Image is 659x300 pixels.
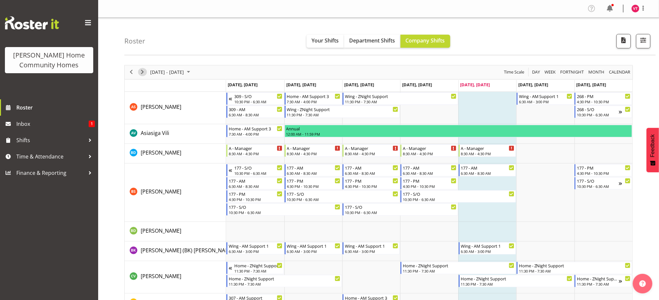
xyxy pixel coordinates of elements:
td: Billie-Rose Dunlop resource [125,222,226,242]
span: [DATE] - [DATE] [150,68,185,76]
img: vanessa-thornley8527.jpg [632,5,639,12]
button: Company Shifts [401,35,450,48]
div: 12:00 AM - 11:59 PM [286,131,631,137]
span: [PERSON_NAME] [141,149,181,156]
div: 11:30 PM - 7:30 AM [234,268,282,274]
span: 1 [89,121,95,127]
div: 7:30 AM - 4:00 PM [287,99,340,104]
div: 177 - S/O [229,204,340,210]
span: [DATE], [DATE] [344,82,374,88]
div: 268 - PM [577,93,630,99]
img: Rosterit website logo [5,16,59,29]
div: Cheenee Vargas"s event - Home - ZNight Support Begin From Friday, October 3, 2025 at 11:30:00 PM ... [459,275,574,287]
div: Arshdeep Singh"s event - Wing - ZNight Support Begin From Wednesday, October 1, 2025 at 11:30:00 ... [343,92,458,105]
span: Inbox [16,119,89,129]
span: [DATE], [DATE] [577,82,606,88]
div: Wing - ZNight Support [345,93,456,99]
div: 177 - S/O [403,191,514,197]
div: A - Manager [345,145,398,151]
span: calendar [608,68,631,76]
div: 177 - PM [577,164,630,171]
div: 6:30 AM - 3:00 PM [461,249,514,254]
div: Wing - AM Support 1 [287,242,340,249]
div: Home - AM Support 3 [287,93,340,99]
div: Cheenee Vargas"s event - Home - ZNight Support Begin From Sunday, September 28, 2025 at 11:30:00 ... [226,262,284,274]
div: 177 - AM [345,164,398,171]
div: 11:30 PM - 7:30 AM [577,281,619,287]
img: help-xxl-2.png [639,280,646,287]
button: Fortnight [559,68,585,76]
div: Wing - AM Support 1 [345,242,398,249]
div: Barbara Dunlop"s event - A - Manager Begin From Friday, October 3, 2025 at 8:30:00 AM GMT+13:00 E... [459,144,516,157]
div: previous period [126,65,137,79]
div: Barbara Dunlop"s event - A - Manager Begin From Tuesday, September 30, 2025 at 8:30:00 AM GMT+13:... [285,144,342,157]
div: Annual [286,125,631,132]
div: Wing - ZNight Support [287,106,399,112]
a: [PERSON_NAME] [141,103,181,111]
div: 4:30 PM - 10:30 PM [345,184,398,189]
div: Arshdeep Singh"s event - Wing - AM Support 1 Begin From Saturday, October 4, 2025 at 6:30:00 AM G... [517,92,574,105]
div: Home - AM Support 3 [229,125,282,132]
div: Barbara Dunlop"s event - A - Manager Begin From Monday, September 29, 2025 at 8:30:00 AM GMT+13:0... [226,144,284,157]
div: Home - ZNight Support [403,262,514,269]
div: 11:30 PM - 7:30 AM [229,281,340,287]
div: 10:30 PM - 6:30 AM [234,171,282,176]
div: Billie Sothern"s event - 177 - S/O Begin From Thursday, October 2, 2025 at 10:30:00 PM GMT+13:00 ... [401,190,516,203]
div: 268 - S/O [577,106,619,112]
div: 6:30 AM - 3:00 PM [345,249,398,254]
div: 6:30 AM - 8:30 AM [461,171,514,176]
div: A - Manager [461,145,514,151]
div: 6:30 AM - 8:30 AM [229,112,282,117]
div: Asiasiga Vili"s event - Annual Begin From Tuesday, September 30, 2025 at 12:00:00 AM GMT+13:00 En... [285,125,632,137]
div: next period [137,65,148,79]
span: [DATE], [DATE] [402,82,432,88]
div: 10:30 PM - 6:30 AM [577,184,619,189]
a: [PERSON_NAME] [141,188,181,195]
span: Week [544,68,556,76]
div: Billie Sothern"s event - 177 - AM Begin From Wednesday, October 1, 2025 at 6:30:00 AM GMT+13:00 E... [343,164,400,176]
a: [PERSON_NAME] (BK) [PERSON_NAME] [141,246,234,254]
div: 11:30 PM - 7:30 AM [461,281,573,287]
div: 4:30 PM - 10:30 PM [577,99,630,104]
div: Billie Sothern"s event - 177 - PM Begin From Tuesday, September 30, 2025 at 4:30:00 PM GMT+13:00 ... [285,177,342,190]
div: 10:30 PM - 6:30 AM [577,112,619,117]
div: Arshdeep Singh"s event - Wing - ZNight Support Begin From Tuesday, September 30, 2025 at 11:30:00... [285,106,400,118]
div: Arshdeep Singh"s event - Home - AM Support 3 Begin From Tuesday, September 30, 2025 at 7:30:00 AM... [285,92,342,105]
a: [PERSON_NAME] [141,227,181,235]
div: Arshdeep Singh"s event - 309 - AM Begin From Monday, September 29, 2025 at 6:30:00 AM GMT+13:00 E... [226,106,284,118]
div: 6:30 AM - 8:30 AM [345,171,398,176]
div: 4:30 PM - 10:30 PM [287,184,340,189]
button: Timeline Week [543,68,557,76]
div: 177 - AM [287,164,340,171]
div: Billie Sothern"s event - 177 - S/O Begin From Wednesday, October 1, 2025 at 10:30:00 PM GMT+13:00... [343,203,458,216]
div: 11:30 PM - 7:30 AM [519,268,631,274]
span: Month [588,68,605,76]
div: Barbara Dunlop"s event - A - Manager Begin From Thursday, October 2, 2025 at 8:30:00 AM GMT+13:00... [401,144,458,157]
div: 10:30 PM - 6:30 AM [234,99,282,104]
div: Arshdeep Singh"s event - 268 - S/O Begin From Sunday, October 5, 2025 at 10:30:00 PM GMT+13:00 En... [575,106,632,118]
button: Month [608,68,632,76]
span: Shifts [16,135,85,145]
div: 8:30 AM - 4:30 PM [461,151,514,156]
button: Download a PDF of the roster according to the set date range. [616,34,631,48]
div: 177 - AM [229,177,282,184]
div: 309 - S/O [234,93,282,99]
td: Billie Sothern resource [125,163,226,222]
div: Billie Sothern"s event - 177 - AM Begin From Monday, September 29, 2025 at 6:30:00 AM GMT+13:00 E... [226,177,284,190]
div: 177 - S/O [577,177,619,184]
div: 8:30 AM - 4:30 PM [345,151,398,156]
div: A - Manager [403,145,456,151]
td: Cheenee Vargas resource [125,261,226,293]
div: Billie Sothern"s event - 177 - S/O Begin From Tuesday, September 30, 2025 at 10:30:00 PM GMT+13:0... [285,190,400,203]
span: [PERSON_NAME] [141,273,181,280]
div: 177 - AM [403,164,456,171]
h4: Roster [124,37,145,45]
td: Asiasiga Vili resource [125,124,226,144]
td: Brijesh (BK) Kachhadiya resource [125,242,226,261]
div: 309 - AM [229,106,282,112]
span: [DATE], [DATE] [460,82,490,88]
div: Billie Sothern"s event - 177 - PM Begin From Monday, September 29, 2025 at 4:30:00 PM GMT+13:00 E... [226,190,284,203]
button: October 2025 [149,68,193,76]
button: Previous [127,68,136,76]
div: Brijesh (BK) Kachhadiya"s event - Wing - AM Support 1 Begin From Tuesday, September 30, 2025 at 6... [285,242,342,255]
